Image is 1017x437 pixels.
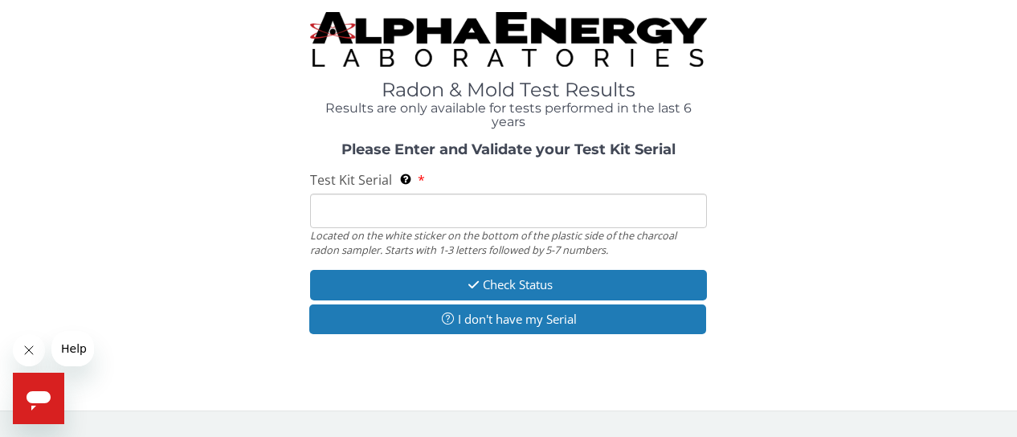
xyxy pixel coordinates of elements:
h4: Results are only available for tests performed in the last 6 years [310,101,707,129]
strong: Please Enter and Validate your Test Kit Serial [341,141,676,158]
iframe: Close message [13,334,45,366]
iframe: Button to launch messaging window [13,373,64,424]
img: TightCrop.jpg [310,12,707,67]
span: Test Kit Serial [310,171,392,189]
div: Located on the white sticker on the bottom of the plastic side of the charcoal radon sampler. Sta... [310,228,707,258]
button: Check Status [310,270,707,300]
iframe: Message from company [51,331,94,366]
h1: Radon & Mold Test Results [310,80,707,100]
button: I don't have my Serial [309,304,706,334]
